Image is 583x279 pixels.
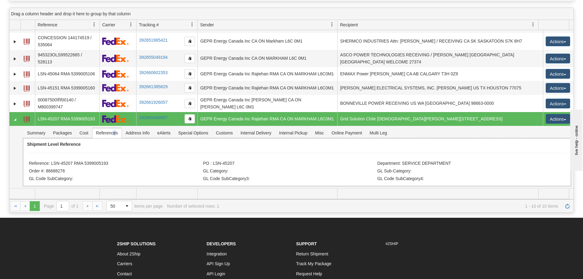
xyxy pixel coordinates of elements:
[76,128,92,138] span: Cost
[569,108,582,171] iframe: chat widget
[207,271,225,276] a: API Login
[44,201,79,211] span: Page of 1
[122,128,153,138] span: Address Info
[21,20,35,30] th: Press ctrl + space to group
[57,201,69,211] input: Page 1
[337,67,543,81] td: ENMAX Power [PERSON_NAME] CA AB CALGARY T3H 0Z9
[337,95,543,112] td: BONNEVILLE POWER RECEIVING US WA [GEOGRAPHIC_DATA] 98663-0000
[337,50,543,67] td: ASCO POWER TECHNOLOGIES RECEIVING / [PERSON_NAME] [GEOGRAPHIC_DATA] [GEOGRAPHIC_DATA] WELCOME 27374
[29,161,201,167] li: Reference: LSN-45207 RMA 5399005193
[126,19,136,30] a: Carrier filter column settings
[29,176,201,182] li: GL Code SubCategory:
[12,56,18,62] a: Expand
[311,128,327,138] span: Misc
[203,176,376,182] li: GL Code SubCategory3:
[35,95,99,112] td: 00087500\f\f00140 / M800399747
[296,271,322,276] a: Request Help
[546,36,570,46] button: Actions
[197,50,337,67] td: GEPR Energy Canada Inc CA ON MARKHAM L6C 0M1
[102,84,129,92] img: 2 - FedEx Express®
[154,128,174,138] span: eAlerts
[102,55,129,62] img: 2 - FedEx Express®
[197,95,337,112] td: GEPR Energy Canada Inc [PERSON_NAME] CA ON [PERSON_NAME] L6C 0M1
[12,85,18,91] a: Expand
[167,204,219,209] div: Number of selected rows: 1
[24,83,30,92] a: Label
[174,128,212,138] span: Special Options
[337,81,543,95] td: [PERSON_NAME] ELECTRICAL SYSTEMS, INC. [PERSON_NAME] US TX HOUSTON 77075
[327,19,337,30] a: Sender filter column settings
[29,168,201,175] li: Order #: 86688276
[207,241,236,246] strong: Developers
[197,20,337,30] th: Press ctrl + space to group
[207,251,227,256] a: Integration
[24,36,30,46] a: Label
[203,161,376,167] li: PO : LSN-45207
[30,201,39,211] span: Page 1
[337,20,538,30] th: Press ctrl + space to group
[203,168,376,175] li: GL Category:
[102,37,129,45] img: 2 - FedEx Express®
[185,99,195,108] button: Copy to clipboard
[296,261,331,266] a: Track My Package
[12,116,18,123] a: Collapse
[35,20,99,30] th: Press ctrl + space to group
[546,99,570,108] button: Actions
[117,261,133,266] a: Carriers
[528,19,538,30] a: Recipient filter column settings
[386,242,466,246] h6: #2SHIP
[185,83,195,92] button: Copy to clipboard
[237,128,275,138] span: Internal Delivery
[38,22,58,28] span: Reference
[110,203,118,209] span: 50
[207,261,230,266] a: API Sign Up
[12,39,18,45] a: Expand
[546,114,570,124] button: Actions
[99,20,136,30] th: Press ctrl + space to group
[139,100,167,105] a: 392661926057
[538,20,569,30] th: Press ctrl + space to group
[23,128,49,138] span: Summary
[102,100,129,107] img: 2 - FedEx Express®
[136,20,197,30] th: Press ctrl + space to group
[185,69,195,78] button: Copy to clipboard
[102,70,129,78] img: 2 - FedEx Express®
[117,251,140,256] a: About 2Ship
[546,54,570,63] button: Actions
[185,37,195,46] button: Copy to clipboard
[107,201,132,211] span: Page sizes drop down
[24,53,30,63] a: Label
[139,38,167,43] a: 392651965421
[139,70,167,75] a: 392660602353
[139,22,159,28] span: Tracking #
[5,5,57,10] div: live help - online
[377,176,550,182] li: GL Code SubCategory4:
[35,81,99,95] td: LSN-45151 RMA 5399005160
[35,67,99,81] td: LSN-45064 RMA 5399005106
[24,69,30,78] a: Label
[139,115,167,120] a: 392665469007
[139,55,167,60] a: 392655049194
[377,168,550,175] li: GL Sub-Category:
[337,33,543,50] td: SHERMCO INDUSTRIES Attn: [PERSON_NAME] / RECEIVING CA SK SASKATOON S7K 8H7
[187,19,197,30] a: Tracking # filter column settings
[185,54,195,63] button: Copy to clipboard
[117,241,156,246] strong: 2Ship Solutions
[24,114,30,123] a: Label
[9,8,574,20] div: grid grouping header
[102,22,115,28] span: Carrier
[328,128,366,138] span: Online Payment
[337,112,543,126] td: Grid Solution Chile [DEMOGRAPHIC_DATA][PERSON_NAME][STREET_ADDRESS]
[197,112,337,126] td: GEPR Energy Canada Inc Rajiehan RMA CA ON MARKHAM L6C0M1
[197,81,337,95] td: GEPR Energy Canada Inc Rajiehan RMA CA ON MARKHAM L6C0M1
[12,101,18,107] a: Expand
[296,251,328,256] a: Return Shipment
[107,201,163,211] span: items per page
[377,161,550,167] li: Department: SERVICE DEPARTMENT
[366,128,391,138] span: Multi Leg
[296,241,317,246] strong: Support
[35,112,99,126] td: LSN-45207 RMA 5399005193
[275,128,311,138] span: Internal Pickup
[102,115,129,123] img: 2 - FedEx Express®
[200,22,214,28] span: Sender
